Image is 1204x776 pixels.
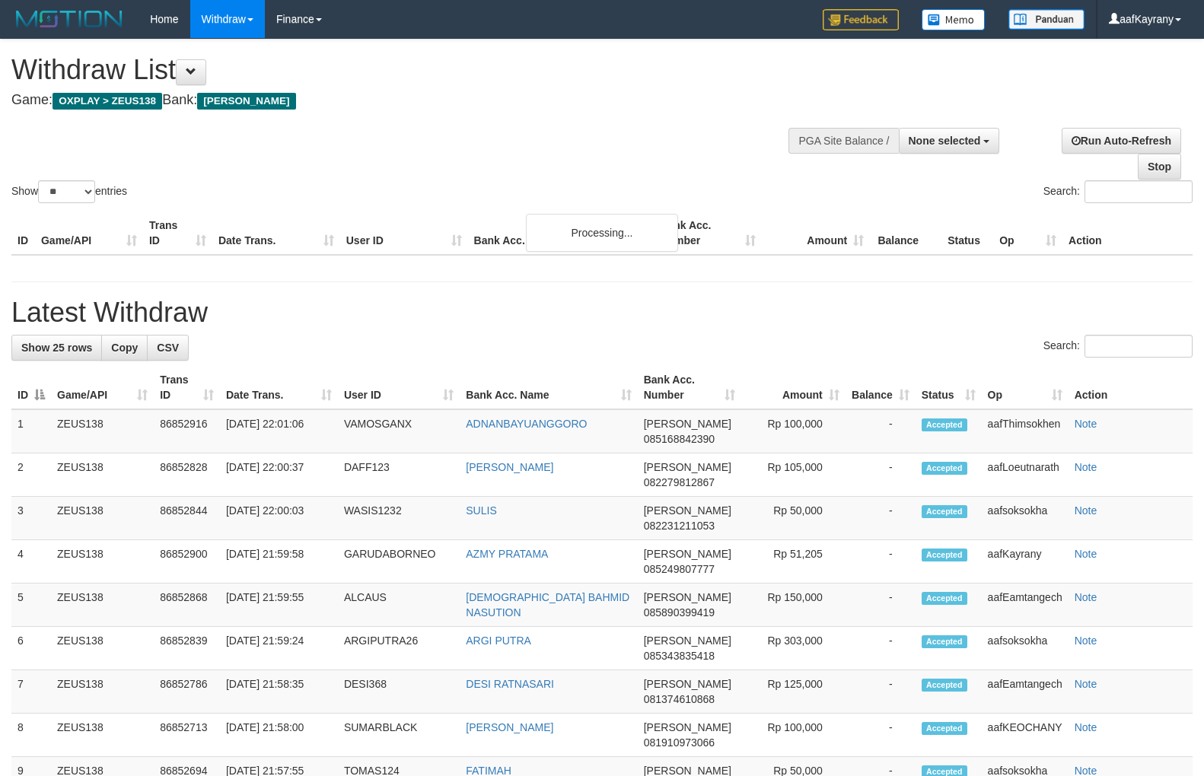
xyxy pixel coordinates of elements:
[1075,548,1097,560] a: Note
[466,634,531,647] a: ARGI PUTRA
[466,591,629,619] a: [DEMOGRAPHIC_DATA] BAHMID NASUTION
[154,366,220,409] th: Trans ID: activate to sort column ascending
[846,366,916,409] th: Balance: activate to sort column ascending
[922,549,967,561] span: Accepted
[11,366,51,409] th: ID: activate to sort column descending
[644,563,715,575] span: Copy 085249807777 to clipboard
[922,635,967,648] span: Accepted
[51,366,154,409] th: Game/API: activate to sort column ascending
[1085,180,1193,203] input: Search:
[154,584,220,627] td: 86852868
[154,627,220,670] td: 86852839
[111,342,138,354] span: Copy
[468,211,655,255] th: Bank Acc. Name
[11,180,127,203] label: Show entries
[654,211,762,255] th: Bank Acc. Number
[899,128,1000,154] button: None selected
[460,366,637,409] th: Bank Acc. Name: activate to sort column ascending
[1008,9,1085,30] img: panduan.png
[644,504,731,517] span: [PERSON_NAME]
[922,592,967,605] span: Accepted
[220,584,338,627] td: [DATE] 21:59:55
[982,453,1069,497] td: aafLoeutnarath
[11,55,788,85] h1: Withdraw List
[644,606,715,619] span: Copy 085890399419 to clipboard
[741,584,846,627] td: Rp 150,000
[220,409,338,453] td: [DATE] 22:01:06
[338,714,460,757] td: SUMARBLACK
[644,548,731,560] span: [PERSON_NAME]
[1069,366,1193,409] th: Action
[338,540,460,584] td: GARUDABORNEO
[823,9,899,30] img: Feedback.jpg
[741,409,846,453] td: Rp 100,000
[982,627,1069,670] td: aafsoksokha
[11,714,51,757] td: 8
[11,627,51,670] td: 6
[21,342,92,354] span: Show 25 rows
[644,476,715,488] span: Copy 082279812867 to clipboard
[51,627,154,670] td: ZEUS138
[644,433,715,445] span: Copy 085168842390 to clipboard
[466,418,587,430] a: ADNANBAYUANGGORO
[220,714,338,757] td: [DATE] 21:58:00
[338,670,460,714] td: DESI368
[526,214,678,252] div: Processing...
[982,366,1069,409] th: Op: activate to sort column ascending
[741,497,846,540] td: Rp 50,000
[638,366,741,409] th: Bank Acc. Number: activate to sort column ascending
[762,211,870,255] th: Amount
[1075,721,1097,733] a: Note
[220,497,338,540] td: [DATE] 22:00:03
[466,504,496,517] a: SULIS
[51,584,154,627] td: ZEUS138
[338,584,460,627] td: ALCAUS
[466,548,548,560] a: AZMY PRATAMA
[11,540,51,584] td: 4
[941,211,993,255] th: Status
[154,714,220,757] td: 86852713
[846,714,916,757] td: -
[741,540,846,584] td: Rp 51,205
[741,366,846,409] th: Amount: activate to sort column ascending
[916,366,982,409] th: Status: activate to sort column ascending
[1062,128,1181,154] a: Run Auto-Refresh
[741,453,846,497] td: Rp 105,000
[53,93,162,110] span: OXPLAY > ZEUS138
[11,670,51,714] td: 7
[644,634,731,647] span: [PERSON_NAME]
[846,670,916,714] td: -
[340,211,468,255] th: User ID
[154,409,220,453] td: 86852916
[220,366,338,409] th: Date Trans.: activate to sort column ascending
[644,678,731,690] span: [PERSON_NAME]
[466,461,553,473] a: [PERSON_NAME]
[338,366,460,409] th: User ID: activate to sort column ascending
[846,584,916,627] td: -
[922,679,967,692] span: Accepted
[644,461,731,473] span: [PERSON_NAME]
[741,714,846,757] td: Rp 100,000
[1138,154,1181,180] a: Stop
[644,418,731,430] span: [PERSON_NAME]
[1075,461,1097,473] a: Note
[982,409,1069,453] td: aafThimsokhen
[11,297,1193,328] h1: Latest Withdraw
[982,584,1069,627] td: aafEamtangech
[846,540,916,584] td: -
[154,453,220,497] td: 86852828
[338,497,460,540] td: WASIS1232
[846,409,916,453] td: -
[51,409,154,453] td: ZEUS138
[101,335,148,361] a: Copy
[11,93,788,108] h4: Game: Bank:
[846,497,916,540] td: -
[157,342,179,354] span: CSV
[922,722,967,735] span: Accepted
[51,714,154,757] td: ZEUS138
[220,627,338,670] td: [DATE] 21:59:24
[11,497,51,540] td: 3
[982,714,1069,757] td: aafKEOCHANY
[143,211,212,255] th: Trans ID
[147,335,189,361] a: CSV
